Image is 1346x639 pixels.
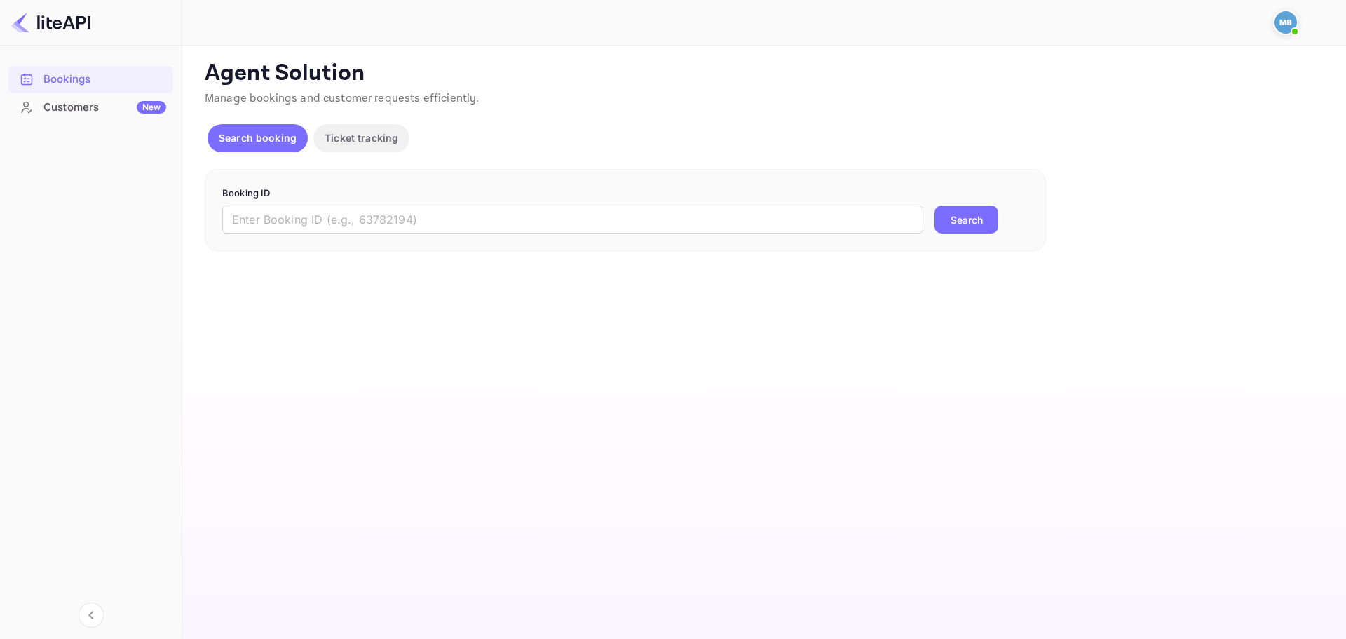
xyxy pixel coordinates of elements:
div: CustomersNew [8,94,173,121]
div: Customers [43,100,166,116]
div: Bookings [8,66,173,93]
p: Search booking [219,130,297,145]
p: Agent Solution [205,60,1321,88]
button: Search [934,206,998,234]
div: Bookings [43,72,166,88]
img: Mohcine Belkhir [1274,11,1297,34]
input: Enter Booking ID (e.g., 63782194) [222,206,923,234]
p: Ticket tracking [325,130,398,145]
span: Manage bookings and customer requests efficiently. [205,91,480,106]
img: LiteAPI logo [11,11,90,34]
button: Collapse navigation [79,603,104,628]
p: Booking ID [222,187,1028,201]
div: New [137,101,166,114]
a: CustomersNew [8,94,173,120]
a: Bookings [8,66,173,92]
